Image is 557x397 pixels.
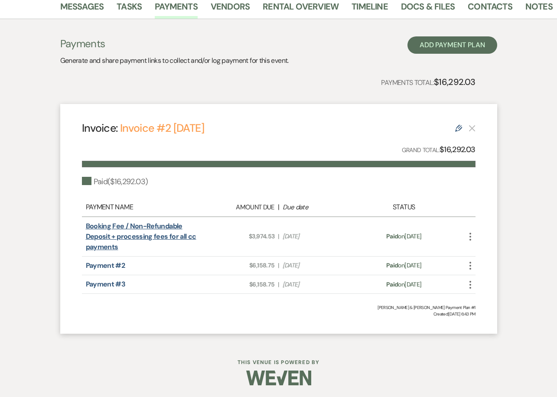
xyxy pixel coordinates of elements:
span: [DATE] [283,261,351,270]
button: Add Payment Plan [407,36,497,54]
a: Invoice #2 [DATE] [120,121,204,135]
p: Grand Total: [402,143,476,156]
h3: Payments [60,36,289,51]
span: Paid [386,280,398,288]
div: [PERSON_NAME] & [PERSON_NAME] Payment Plan #1 [82,304,476,311]
div: Paid ( $16,292.03 ) [82,176,148,188]
strong: $16,292.03 [440,144,476,155]
span: | [278,280,279,289]
a: Payment #3 [86,280,126,289]
p: Generate and share payment links to collect and/or log payment for this event. [60,55,289,66]
div: Amount Due [206,202,274,212]
span: [DATE] [283,232,351,241]
span: $3,974.53 [206,232,274,241]
div: on [DATE] [355,280,452,289]
a: Payment #2 [86,261,125,270]
span: Created: [DATE] 6:43 PM [82,311,476,317]
span: Paid [386,261,398,269]
span: | [278,261,279,270]
span: Paid [386,232,398,240]
div: Payment Name [86,202,202,212]
div: Due date [283,202,351,212]
span: [DATE] [283,280,351,289]
span: $6,158.75 [206,280,274,289]
a: Booking Fee / Non-Refundable Deposit + processing fees for all cc payments [86,221,196,251]
span: $6,158.75 [206,261,274,270]
span: | [278,232,279,241]
p: Payments Total: [381,75,475,89]
h4: Invoice: [82,120,204,136]
img: Weven Logo [246,363,311,393]
button: This payment plan cannot be deleted because it contains links that have been paid through Weven’s... [469,124,476,132]
div: | [202,202,356,212]
strong: $16,292.03 [434,76,476,88]
div: on [DATE] [355,232,452,241]
div: on [DATE] [355,261,452,270]
div: Status [355,202,452,212]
